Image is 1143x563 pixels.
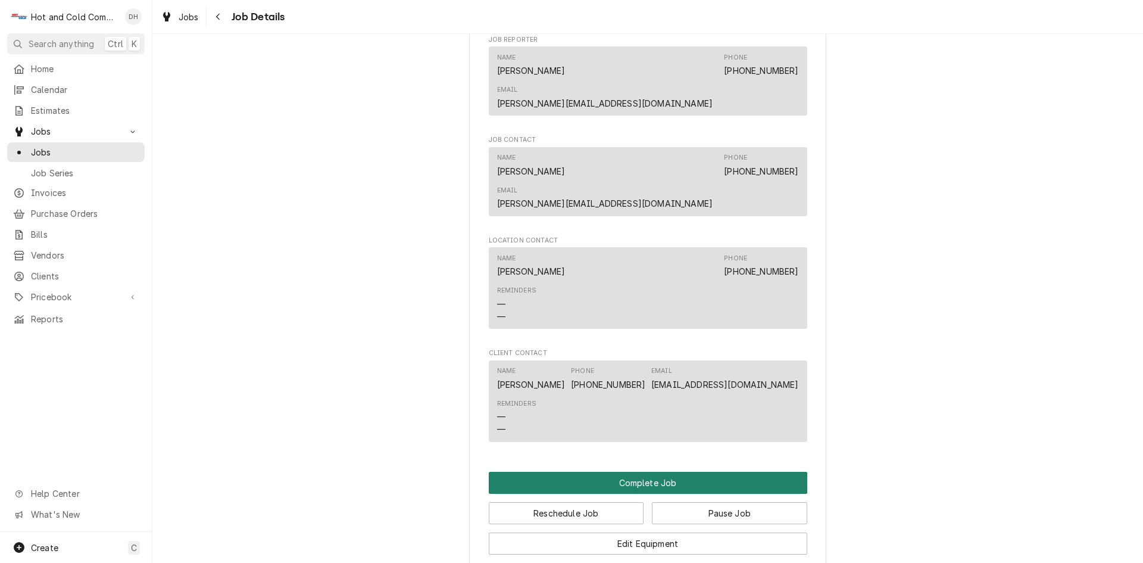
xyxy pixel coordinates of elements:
[651,366,672,376] div: Email
[571,380,645,390] a: [PHONE_NUMBER]
[31,543,58,553] span: Create
[724,153,798,177] div: Phone
[7,183,145,203] a: Invoices
[497,165,566,178] div: [PERSON_NAME]
[651,366,798,390] div: Email
[31,63,139,75] span: Home
[497,186,713,210] div: Email
[7,122,145,141] a: Go to Jobs
[497,378,566,391] div: [PERSON_NAME]
[497,399,536,436] div: Reminders
[7,80,145,99] a: Calendar
[489,502,644,524] button: Reschedule Job
[7,484,145,503] a: Go to Help Center
[209,7,228,26] button: Navigate back
[489,533,807,555] button: Edit Equipment
[228,9,285,25] span: Job Details
[7,309,145,329] a: Reports
[489,360,807,447] div: Client Contact List
[7,163,145,183] a: Job Series
[489,236,807,245] span: Location Contact
[497,254,516,263] div: Name
[125,8,142,25] div: DH
[497,64,566,77] div: [PERSON_NAME]
[497,198,713,209] a: [PERSON_NAME][EMAIL_ADDRESS][DOMAIN_NAME]
[31,83,139,96] span: Calendar
[7,101,145,120] a: Estimates
[489,247,807,334] div: Location Contact List
[724,166,798,176] a: [PHONE_NUMBER]
[7,225,145,244] a: Bills
[31,508,138,521] span: What's New
[497,423,505,436] div: —
[31,313,139,325] span: Reports
[31,11,118,23] div: Hot and Cold Commercial Kitchens, Inc.
[489,247,807,329] div: Contact
[489,46,807,121] div: Job Reporter List
[156,7,204,27] a: Jobs
[31,228,139,241] span: Bills
[7,142,145,162] a: Jobs
[497,98,713,108] a: [PERSON_NAME][EMAIL_ADDRESS][DOMAIN_NAME]
[497,254,566,278] div: Name
[29,38,94,50] span: Search anything
[489,236,807,334] div: Location Contact
[11,8,27,25] div: H
[31,207,139,220] span: Purchase Orders
[132,38,137,50] span: K
[497,410,505,423] div: —
[31,167,139,179] span: Job Series
[489,349,807,447] div: Client Contact
[497,53,516,63] div: Name
[489,46,807,116] div: Contact
[724,254,747,263] div: Phone
[11,8,27,25] div: Hot and Cold Commercial Kitchens, Inc.'s Avatar
[489,472,807,494] div: Button Group Row
[31,291,121,303] span: Pricebook
[571,366,645,390] div: Phone
[497,153,516,163] div: Name
[489,360,807,442] div: Contact
[489,524,807,555] div: Button Group Row
[489,147,807,216] div: Contact
[31,125,121,138] span: Jobs
[489,472,807,494] button: Complete Job
[489,135,807,221] div: Job Contact
[31,146,139,158] span: Jobs
[497,85,713,109] div: Email
[724,53,798,77] div: Phone
[125,8,142,25] div: Daryl Harris's Avatar
[497,366,566,390] div: Name
[497,366,516,376] div: Name
[489,135,807,145] span: Job Contact
[31,186,139,199] span: Invoices
[108,38,123,50] span: Ctrl
[652,502,807,524] button: Pause Job
[724,153,747,163] div: Phone
[497,265,566,278] div: [PERSON_NAME]
[497,186,518,195] div: Email
[497,286,536,296] div: Reminders
[31,104,139,117] span: Estimates
[7,245,145,265] a: Vendors
[7,505,145,524] a: Go to What's New
[724,254,798,278] div: Phone
[179,11,199,23] span: Jobs
[497,399,536,409] div: Reminders
[31,270,139,282] span: Clients
[651,380,798,390] a: [EMAIL_ADDRESS][DOMAIN_NAME]
[489,147,807,222] div: Job Contact List
[489,494,807,524] div: Button Group Row
[497,53,566,77] div: Name
[7,204,145,223] a: Purchase Orders
[489,35,807,45] span: Job Reporter
[489,35,807,121] div: Job Reporter
[497,286,536,322] div: Reminders
[7,266,145,286] a: Clients
[489,349,807,358] span: Client Contact
[724,53,747,63] div: Phone
[31,249,139,262] span: Vendors
[497,85,518,95] div: Email
[7,287,145,307] a: Go to Pricebook
[724,266,798,276] a: [PHONE_NUMBER]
